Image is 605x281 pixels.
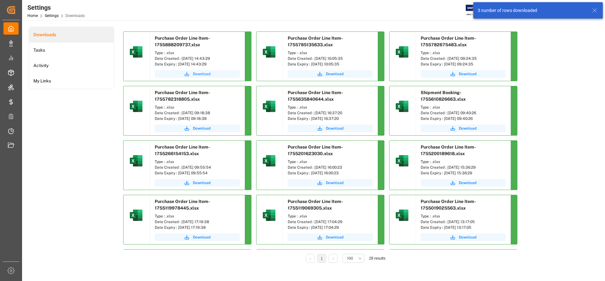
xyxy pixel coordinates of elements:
img: microsoft-excel-2019--v1.png [395,99,410,114]
span: 29 results [369,256,385,261]
span: Purchase Order Line Item-1755782318805.xlsx [155,90,210,102]
button: Download [288,179,373,187]
a: Settings [45,14,59,18]
div: Type : .xlsx [155,50,240,56]
img: microsoft-excel-2019--v1.png [262,208,277,223]
button: Download [421,125,506,132]
div: Date Created : [DATE] 09:55:54 [155,165,240,170]
div: Date Expiry : [DATE] 09:55:54 [155,170,240,176]
div: Type : .xlsx [421,159,506,165]
div: Date Expiry : [DATE] 09:24:35 [421,61,506,67]
a: Tasks [29,42,114,58]
span: Download [326,71,343,77]
div: Date Expiry : [DATE] 09:18:38 [155,116,240,121]
div: Date Created : [DATE] 10:05:35 [288,56,373,61]
button: Download [421,70,506,78]
button: Download [288,125,373,132]
button: Download [155,179,240,187]
span: Download [326,126,343,131]
div: Date Created : [DATE] 09:18:38 [155,110,240,116]
a: My Links [29,73,114,89]
div: Date Expiry : [DATE] 13:17:05 [421,225,506,230]
div: Date Expiry : [DATE] 10:05:35 [288,61,373,67]
div: 3 number of rows downloaded [478,7,586,14]
span: Download [193,126,210,131]
img: microsoft-excel-2019--v1.png [262,153,277,168]
div: Type : .xlsx [288,159,373,165]
div: Settings [27,3,85,12]
button: Download [288,70,373,78]
div: Date Created : [DATE] 17:19:38 [155,219,240,225]
div: Date Created : [DATE] 17:04:29 [288,219,373,225]
div: Type : .xlsx [288,213,373,219]
span: Purchase Order Line Item-1755119978445.xlsx [155,199,210,211]
span: Purchase Order Line Item-1755201623030.xlsx [288,144,343,156]
span: Purchase Order Line Item-1755635840644.xlsx [288,90,343,102]
span: Download [193,180,210,186]
span: Download [326,180,343,186]
div: Date Created : [DATE] 15:36:29 [421,165,506,170]
img: microsoft-excel-2019--v1.png [395,44,410,59]
div: Date Expiry : [DATE] 16:37:20 [288,116,373,121]
div: Type : .xlsx [288,50,373,56]
span: Purchase Order Line Item-1755888209737.xlsx [155,36,210,47]
div: Date Created : [DATE] 16:37:20 [288,110,373,116]
button: Download [288,233,373,241]
span: Purchase Order Line Item-1755266154153.xlsx [155,144,210,156]
div: Type : .xlsx [155,159,240,165]
span: Download [459,71,476,77]
div: Date Created : [DATE] 16:00:23 [288,165,373,170]
span: Shipment Booking-1755610826663.xlsx [421,90,466,102]
button: Download [421,179,506,187]
li: Previous Page [306,254,315,263]
a: Download [155,70,240,78]
div: Date Expiry : [DATE] 16:00:23 [288,170,373,176]
li: 1 [317,254,326,263]
div: Type : .xlsx [421,213,506,219]
button: Download [421,233,506,241]
img: Exertis%20JAM%20-%20Email%20Logo.jpg_1722504956.jpg [466,5,487,16]
div: Date Created : [DATE] 09:24:35 [421,56,506,61]
span: Purchase Order Line Item-1755785135633.xlsx [288,36,343,47]
div: Date Expiry : [DATE] 09:40:26 [421,116,506,121]
button: Download [155,233,240,241]
button: Download [155,125,240,132]
span: Download [459,180,476,186]
div: Type : .xlsx [288,104,373,110]
li: Downloads [29,27,114,42]
div: Date Expiry : [DATE] 14:43:29 [155,61,240,67]
img: microsoft-excel-2019--v1.png [129,208,144,223]
span: Purchase Order Line Item-1755119069305.xlsx [288,199,343,211]
span: Download [193,71,210,77]
span: 100 [347,256,353,261]
img: microsoft-excel-2019--v1.png [129,153,144,168]
a: Activity [29,58,114,73]
button: open menu [342,254,364,263]
div: Date Expiry : [DATE] 15:36:29 [421,170,506,176]
span: Download [193,234,210,240]
a: Home [27,14,38,18]
img: microsoft-excel-2019--v1.png [262,99,277,114]
div: Date Expiry : [DATE] 17:19:38 [155,225,240,230]
div: Type : .xlsx [421,50,506,56]
span: Purchase Order Line Item-1755200189618.xlsx [421,144,476,156]
span: Download [326,234,343,240]
div: Type : .xlsx [155,104,240,110]
div: Type : .xlsx [421,104,506,110]
li: Next Page [329,254,337,263]
img: microsoft-excel-2019--v1.png [395,153,410,168]
span: Purchase Order Line Item-1755019025563.xlsx [421,199,476,211]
